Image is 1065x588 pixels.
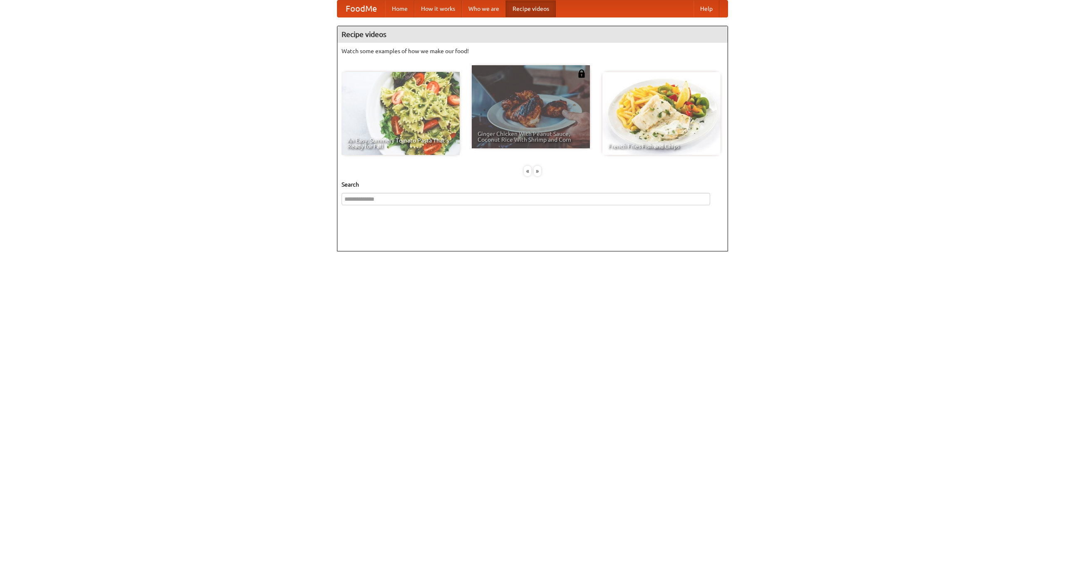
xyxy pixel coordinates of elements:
[602,72,721,155] a: French Fries Fish and Chips
[337,26,728,43] h4: Recipe videos
[524,166,531,176] div: «
[506,0,556,17] a: Recipe videos
[342,180,723,189] h5: Search
[693,0,719,17] a: Help
[342,47,723,55] p: Watch some examples of how we make our food!
[337,0,385,17] a: FoodMe
[534,166,541,176] div: »
[608,143,715,149] span: French Fries Fish and Chips
[414,0,462,17] a: How it works
[347,138,454,149] span: An Easy, Summery Tomato Pasta That's Ready for Fall
[342,72,460,155] a: An Easy, Summery Tomato Pasta That's Ready for Fall
[385,0,414,17] a: Home
[462,0,506,17] a: Who we are
[577,69,586,78] img: 483408.png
